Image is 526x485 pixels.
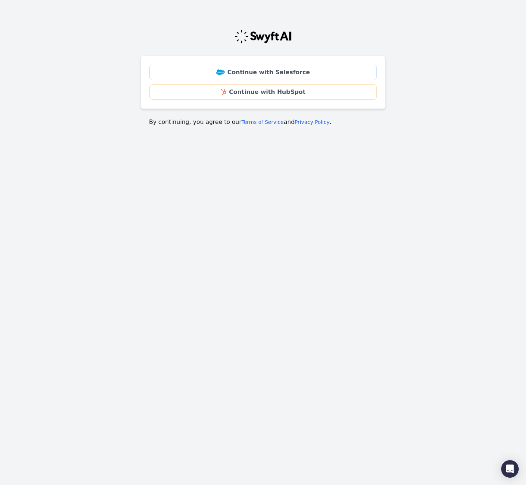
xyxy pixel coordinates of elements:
[234,29,292,44] img: Swyft Logo
[149,118,377,126] p: By continuing, you agree to our and .
[295,119,329,125] a: Privacy Policy
[216,69,225,75] img: Salesforce
[149,65,377,80] a: Continue with Salesforce
[501,460,519,478] div: Open Intercom Messenger
[221,89,226,95] img: HubSpot
[241,119,283,125] a: Terms of Service
[149,84,377,100] a: Continue with HubSpot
